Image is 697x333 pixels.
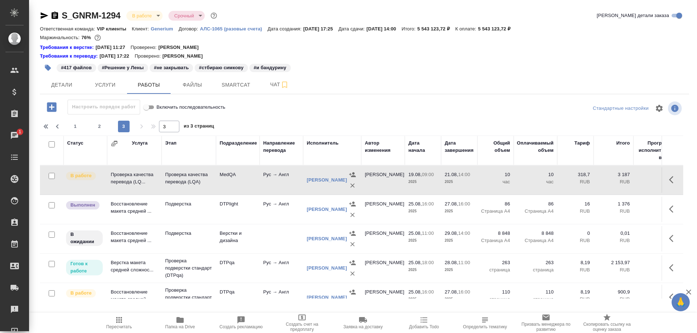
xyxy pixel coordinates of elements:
[665,171,682,188] button: Здесь прячутся важные кнопки
[365,140,401,154] div: Автор изменения
[517,200,554,208] p: 86
[93,33,102,42] button: 1031092.85 RUB; 38080.00 UAH;
[408,140,437,154] div: Дата начала
[216,255,260,281] td: DTPqa
[347,209,358,220] button: Удалить
[347,268,358,279] button: Удалить
[408,178,437,186] p: 2025
[14,128,25,136] span: 1
[135,53,163,60] p: Проверено:
[445,296,474,303] p: 2025
[597,296,630,303] p: RUB
[445,266,474,274] p: 2025
[481,259,510,266] p: 263
[149,64,194,70] span: не закрывать
[481,208,510,215] p: Страница А4
[62,11,121,20] a: S_GNRM-1294
[216,167,260,193] td: MedQA
[40,26,97,32] p: Ответственная команда:
[597,208,630,215] p: RUB
[422,201,434,207] p: 16:00
[70,290,91,297] p: В работе
[616,140,630,147] div: Итого
[561,171,590,178] p: 318,7
[165,140,176,147] div: Этап
[597,12,669,19] span: [PERSON_NAME] детали заказа
[2,126,27,145] a: 1
[347,239,358,250] button: Удалить
[194,64,249,70] span: стбираю симкову
[50,11,59,20] button: Скопировать ссылку
[417,26,455,32] p: 5 543 123,72 ₽
[131,44,159,51] p: Проверено:
[40,53,99,60] a: Требования к переводу:
[651,100,668,117] span: Настроить таблицу
[561,288,590,296] p: 8,19
[561,200,590,208] p: 16
[422,260,434,265] p: 18:00
[561,230,590,237] p: 0
[458,260,470,265] p: 11:00
[517,171,554,178] p: 10
[597,237,630,244] p: RUB
[347,199,358,209] button: Назначить
[70,260,98,275] p: Готов к работе
[347,169,358,180] button: Назначить
[408,296,437,303] p: 2025
[597,266,630,274] p: RUB
[361,226,405,251] td: [PERSON_NAME]
[165,200,212,208] p: Подверстка
[165,171,212,186] p: Проверка качества перевода (LQA)
[65,230,103,247] div: Исполнитель назначен, приступать к работе пока рано
[165,257,212,279] p: Проверка подверстки стандарт (DTPqa)
[481,266,510,274] p: страница
[458,201,470,207] p: 16:00
[132,26,151,32] p: Клиент:
[408,230,422,236] p: 25.08,
[445,140,474,154] div: Дата завершения
[175,80,210,90] span: Файлы
[81,35,93,40] p: 76%
[445,172,458,177] p: 21.08,
[254,64,286,71] p: #и бандурину
[367,26,402,32] p: [DATE] 14:00
[597,230,630,237] p: 0,01
[69,121,81,132] button: 1
[151,25,179,32] a: Generium
[220,140,257,147] div: Подразделение
[199,64,244,71] p: #стбираю симкову
[422,230,434,236] p: 11:00
[665,288,682,306] button: Здесь прячутся важные кнопки
[478,26,516,32] p: 5 543 123,72 ₽
[597,200,630,208] p: 1 376
[184,122,214,132] span: из 3 страниц
[458,172,470,177] p: 14:00
[347,180,358,191] button: Удалить
[445,237,474,244] p: 2025
[162,53,208,60] p: [PERSON_NAME]
[262,80,297,89] span: Чат
[458,289,470,295] p: 16:00
[95,44,131,51] p: [DATE] 11:27
[561,208,590,215] p: RUB
[70,172,91,179] p: В работе
[347,228,358,239] button: Назначить
[591,103,651,114] div: split button
[102,64,144,71] p: #Решение у Лены
[561,259,590,266] p: 8,19
[517,259,554,266] p: 263
[408,237,437,244] p: 2025
[40,44,95,51] a: Требования к верстке:
[307,236,347,241] a: [PERSON_NAME]
[481,200,510,208] p: 86
[107,226,162,251] td: Восстановление макета средней ...
[422,172,434,177] p: 09:00
[561,266,590,274] p: RUB
[260,167,303,193] td: Рус → Англ
[481,230,510,237] p: 8 848
[637,140,670,161] div: Прогресс исполнителя в SC
[151,26,179,32] p: Generium
[361,167,405,193] td: [PERSON_NAME]
[126,11,163,21] div: В работе
[561,178,590,186] p: RUB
